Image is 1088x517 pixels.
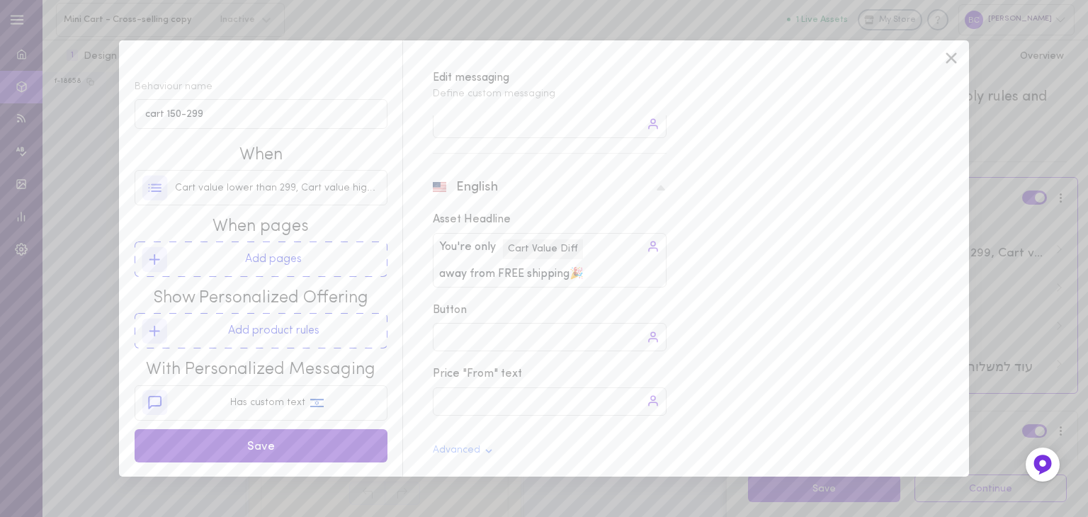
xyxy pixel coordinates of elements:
[135,99,387,130] input: Behaviour name
[135,81,212,92] span: Behaviour name
[135,429,387,462] button: Save
[135,144,387,168] span: When
[135,313,387,348] button: Add product rules
[433,366,667,382] span: Price "From" text
[456,178,498,197] span: English
[175,181,380,195] span: Cart value lower than 299, Cart value higher than 150
[135,170,387,205] button: Cart value lower than 299, Cart value higher than 150
[135,358,387,382] span: With Personalized Messaging
[135,287,387,311] span: Show Personalized Offering
[503,239,583,259] span: Cart Value Diff
[433,445,494,457] button: Advanced
[433,70,939,86] span: Edit messaging
[135,242,387,277] button: Add pages
[433,302,667,318] span: Button
[433,89,939,101] span: Define custom messaging
[1032,454,1053,475] img: Feedback Button
[135,215,387,239] span: When pages
[433,212,667,227] span: Asset Headline
[230,397,305,408] span: Has custom text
